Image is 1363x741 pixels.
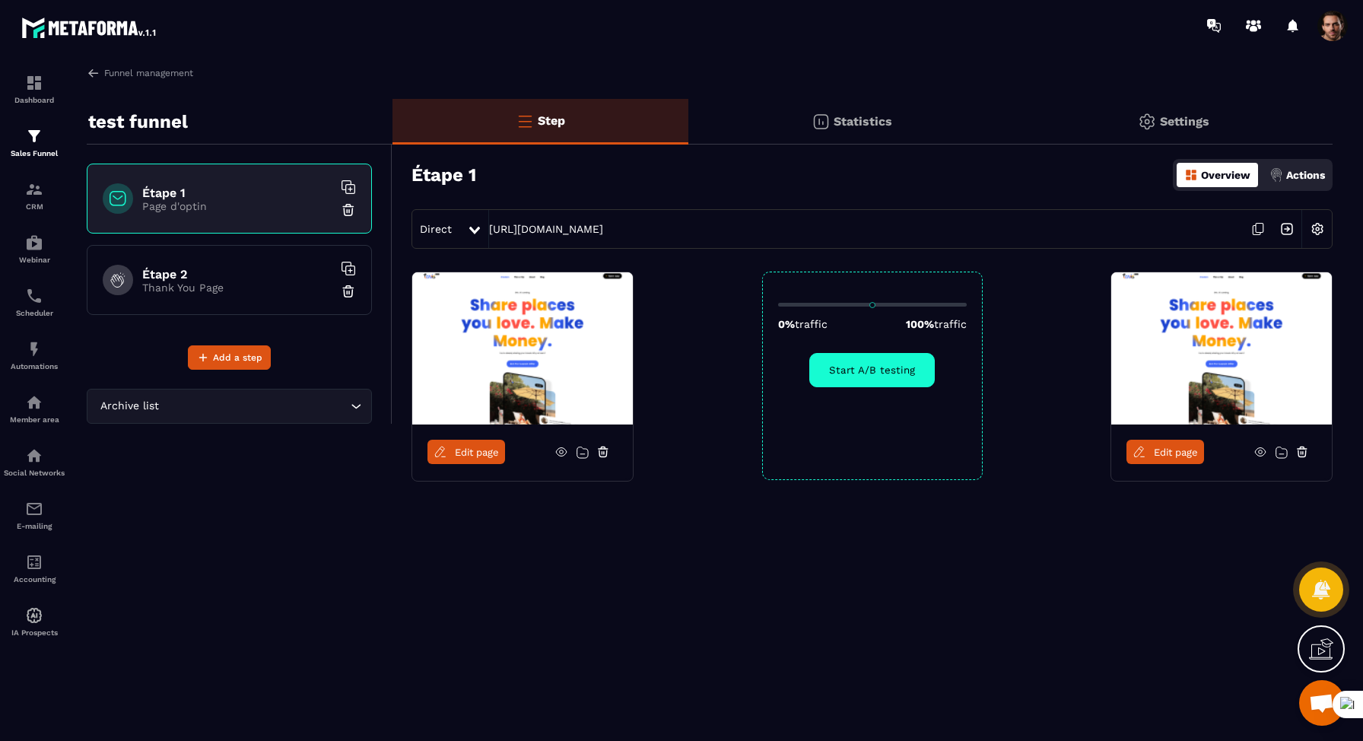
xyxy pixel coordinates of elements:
p: Social Networks [4,469,65,477]
p: Settings [1160,114,1209,129]
a: emailemailE-mailing [4,488,65,542]
p: E-mailing [4,522,65,530]
img: accountant [25,553,43,571]
p: test funnel [88,107,188,137]
img: stats.20deebd0.svg [812,113,830,131]
p: Statistics [834,114,892,129]
a: formationformationDashboard [4,62,65,116]
h3: Étape 1 [411,164,476,186]
p: 0% [778,318,828,330]
img: setting-w.858f3a88.svg [1303,215,1332,243]
p: Accounting [4,575,65,584]
a: Funnel management [87,66,193,80]
img: social-network [25,447,43,465]
span: Edit page [1154,447,1198,458]
p: Overview [1201,169,1250,181]
span: Edit page [455,447,499,458]
img: formation [25,180,43,199]
p: Member area [4,415,65,424]
span: Add a step [213,350,262,365]
img: logo [21,14,158,41]
span: traffic [795,318,828,330]
p: Page d'optin [142,200,332,212]
button: Start A/B testing [809,353,935,387]
p: Actions [1286,169,1325,181]
div: Search for option [87,389,372,424]
img: formation [25,127,43,145]
p: Webinar [4,256,65,264]
img: automations [25,606,43,625]
img: trash [341,284,356,299]
a: formationformationCRM [4,169,65,222]
p: IA Prospects [4,628,65,637]
span: Archive list [97,398,162,415]
a: automationsautomationsAutomations [4,329,65,382]
img: image [1111,272,1332,425]
img: setting-gr.5f69749f.svg [1138,113,1156,131]
a: social-networksocial-networkSocial Networks [4,435,65,488]
h6: Étape 2 [142,267,332,281]
a: accountantaccountantAccounting [4,542,65,595]
span: Direct [420,223,452,235]
a: automationsautomationsWebinar [4,222,65,275]
h6: Étape 1 [142,186,332,200]
img: automations [25,340,43,358]
img: trash [341,202,356,218]
img: bars-o.4a397970.svg [516,112,534,130]
a: Edit page [427,440,505,464]
img: automations [25,234,43,252]
img: image [412,272,633,425]
img: arrow-next.bcc2205e.svg [1272,215,1301,243]
span: traffic [934,318,967,330]
p: CRM [4,202,65,211]
p: 100% [906,318,967,330]
img: formation [25,74,43,92]
img: arrow [87,66,100,80]
a: Edit page [1126,440,1204,464]
button: Add a step [188,345,271,370]
p: Dashboard [4,96,65,104]
p: Automations [4,362,65,370]
img: actions.d6e523a2.png [1269,168,1283,182]
a: automationsautomationsMember area [4,382,65,435]
a: Mở cuộc trò chuyện [1299,680,1345,726]
p: Step [538,113,565,128]
a: formationformationSales Funnel [4,116,65,169]
p: Sales Funnel [4,149,65,157]
img: automations [25,393,43,412]
img: email [25,500,43,518]
input: Search for option [162,398,347,415]
p: Scheduler [4,309,65,317]
img: scheduler [25,287,43,305]
a: schedulerschedulerScheduler [4,275,65,329]
a: [URL][DOMAIN_NAME] [489,223,603,235]
p: Thank You Page [142,281,332,294]
img: dashboard-orange.40269519.svg [1184,168,1198,182]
